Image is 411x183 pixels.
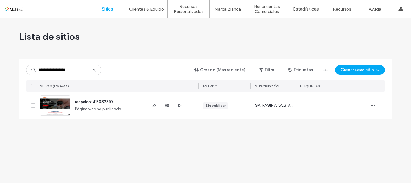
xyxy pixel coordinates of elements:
label: Estadísticas [293,6,319,12]
span: Página web no publicada [75,106,122,112]
span: SITIOS (1/59644) [40,84,69,88]
button: Etiquetas [283,65,318,75]
label: Marca Blanca [215,7,241,12]
a: respaldo-413087810 [75,99,113,104]
span: Lista de sitios [19,30,80,43]
button: Crear nuevo sitio [335,65,385,75]
button: Filtro [253,65,280,75]
label: Recursos Personalizados [168,4,209,14]
span: Suscripción [255,84,279,88]
label: Clientes & Equipo [129,7,164,12]
span: ETIQUETAS [300,84,320,88]
span: ESTADO [203,84,218,88]
div: Sin publicar [205,103,226,108]
label: Sitios [102,6,113,12]
button: Creado (Más reciente) [189,65,251,75]
label: Ayuda [369,7,381,12]
label: Herramientas Comerciales [246,4,288,14]
label: Recursos [333,7,351,12]
span: SA_PAGINA_WEB_ADN [255,103,295,109]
